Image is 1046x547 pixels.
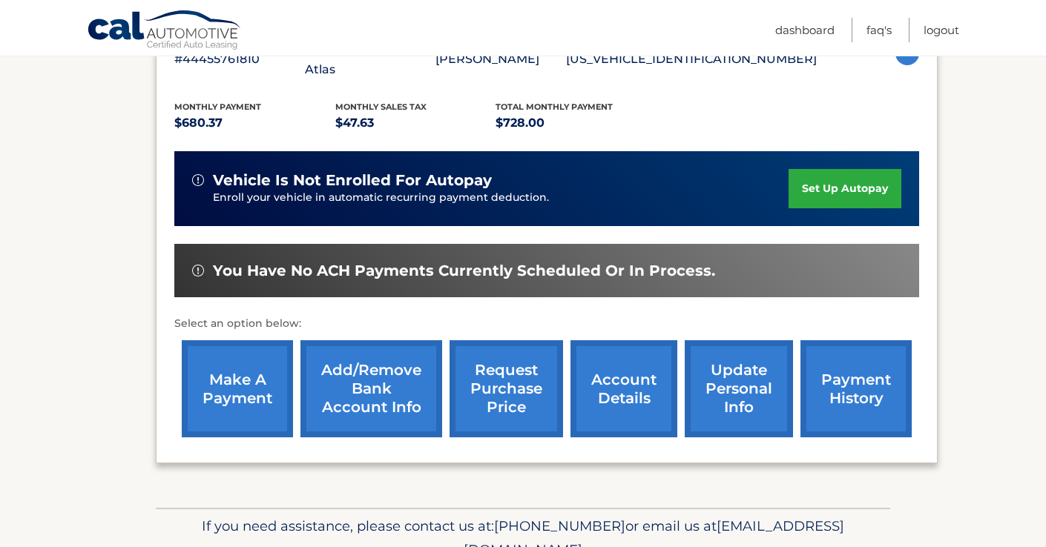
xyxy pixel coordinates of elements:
p: [PERSON_NAME] [435,49,566,70]
p: $680.37 [174,113,335,133]
a: account details [570,340,677,437]
p: Enroll your vehicle in automatic recurring payment deduction. [213,190,789,206]
a: Add/Remove bank account info [300,340,442,437]
a: Dashboard [775,18,835,42]
p: 2024 Volkswagen Atlas [305,39,435,80]
p: $728.00 [496,113,657,133]
p: Select an option below: [174,315,919,333]
span: [PHONE_NUMBER] [494,517,625,534]
img: alert-white.svg [192,174,204,186]
span: vehicle is not enrolled for autopay [213,171,492,190]
p: [US_VEHICLE_IDENTIFICATION_NUMBER] [566,49,817,70]
img: alert-white.svg [192,265,204,276]
p: #44455761810 [174,49,305,70]
a: Cal Automotive [87,10,243,53]
a: make a payment [182,340,293,437]
span: Monthly sales Tax [335,102,427,112]
p: $47.63 [335,113,496,133]
a: payment history [800,340,912,437]
a: request purchase price [450,340,563,437]
span: You have no ACH payments currently scheduled or in process. [213,262,715,280]
a: set up autopay [789,169,901,208]
a: update personal info [685,340,793,437]
a: FAQ's [866,18,892,42]
span: Monthly Payment [174,102,261,112]
span: Total Monthly Payment [496,102,613,112]
a: Logout [924,18,959,42]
